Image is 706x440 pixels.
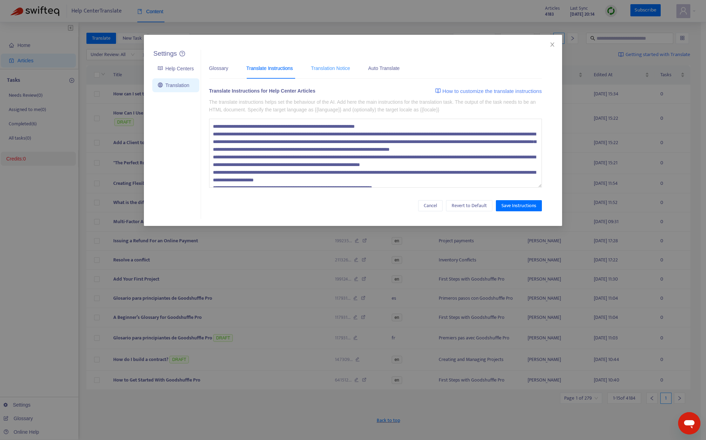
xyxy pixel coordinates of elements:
[418,200,443,211] button: Cancel
[158,82,189,88] a: Translation
[209,64,228,72] div: Glossary
[496,200,542,211] button: Save Instructions
[158,66,194,71] a: Help Centers
[153,50,177,58] h5: Settings
[209,87,315,97] div: Translate Instructions for Help Center Articles
[446,200,492,211] button: Revert to Default
[452,202,487,210] span: Revert to Default
[368,64,400,72] div: Auto Translate
[435,88,441,94] img: image-link
[678,412,700,434] iframe: Button to launch messaging window, conversation in progress
[179,51,185,57] a: question-circle
[443,87,542,95] span: How to customize the translate instructions
[179,51,185,56] span: question-circle
[550,42,555,47] span: close
[246,64,293,72] div: Translate Instructions
[209,98,542,113] p: The translate instructions helps set the behaviour of the AI. Add here the main instructions for ...
[311,64,350,72] div: Translation Notice
[424,202,437,210] span: Cancel
[501,202,536,210] span: Save Instructions
[548,41,556,48] button: Close
[435,87,542,95] a: How to customize the translate instructions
